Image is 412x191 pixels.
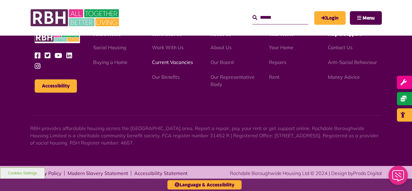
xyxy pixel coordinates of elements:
input: Search [252,11,308,24]
a: Your Home [269,44,293,50]
div: Rochdale Boroughwide Housing Ltd © 2024 | Design by [230,170,382,177]
a: Work With Us [152,44,184,50]
img: RBH [35,31,80,43]
a: Buying a Home [93,59,128,65]
a: Contact Us [328,44,353,50]
a: Our Representative Body [211,74,255,87]
a: MyRBH [314,11,346,25]
span: Menu [363,16,375,21]
a: Social Housing - open in a new tab [93,44,126,50]
a: Our Benefits [152,74,180,80]
a: Anti-Social Behaviour [328,59,377,65]
p: RBH provides affordable housing across the [GEOGRAPHIC_DATA] area. Report a repair, pay your rent... [30,125,382,146]
a: Repairs [269,59,287,65]
a: Current Vacancies [152,59,193,65]
button: Accessibility [35,79,77,93]
a: Our Board [211,59,234,65]
button: Language & Accessibility [167,180,242,189]
a: Rent [269,74,280,80]
a: Accessibility Statement [134,171,188,176]
img: RBH [30,6,121,30]
a: Privacy Policy [30,171,62,176]
a: Modern Slavery Statement - open in a new tab [68,171,128,176]
iframe: Netcall Web Assistant for live chat [385,164,412,191]
a: Money Advice [328,74,360,80]
a: Prodo Digital - open in a new tab [353,170,382,176]
button: Navigation [350,11,382,25]
a: About Us [211,44,232,50]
